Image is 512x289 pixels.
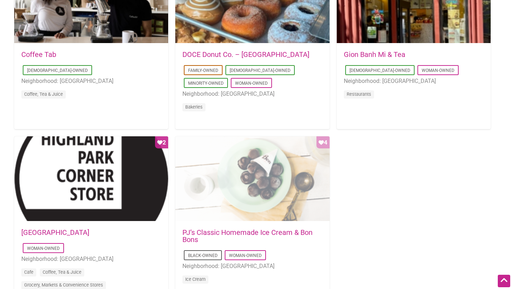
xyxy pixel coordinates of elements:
[27,246,60,251] a: Woman-Owned
[182,228,313,244] a: PJ’s Classic Homemade Ice Cream & Bon Bons
[422,68,454,73] a: Woman-Owned
[498,275,510,287] div: Scroll Back to Top
[43,269,81,275] a: Coffee, Tea & Juice
[21,254,161,264] li: Neighborhood: [GEOGRAPHIC_DATA]
[182,50,309,59] a: DOCE Donut Co. – [GEOGRAPHIC_DATA]
[182,262,322,271] li: Neighborhood: [GEOGRAPHIC_DATA]
[24,282,103,288] a: Grocery, Markets & Convenience Stores
[185,277,206,282] a: Ice Cream
[182,89,322,99] li: Neighborhood: [GEOGRAPHIC_DATA]
[235,81,268,86] a: Woman-Owned
[347,91,371,97] a: Restaurants
[21,50,56,59] a: Coffee Tab
[188,68,218,73] a: Family-Owned
[24,91,63,97] a: Coffee, Tea & Juice
[344,77,484,86] li: Neighborhood: [GEOGRAPHIC_DATA]
[188,253,218,258] a: Black-Owned
[21,228,89,237] a: [GEOGRAPHIC_DATA]
[188,81,224,86] a: Minority-Owned
[21,77,161,86] li: Neighborhood: [GEOGRAPHIC_DATA]
[350,68,410,73] a: [DEMOGRAPHIC_DATA]-Owned
[185,104,203,110] a: Bakeries
[230,68,290,73] a: [DEMOGRAPHIC_DATA]-Owned
[229,253,262,258] a: Woman-Owned
[344,50,405,59] a: Gion Banh Mi & Tea
[24,269,33,275] a: Cafe
[27,68,88,73] a: [DEMOGRAPHIC_DATA]-Owned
